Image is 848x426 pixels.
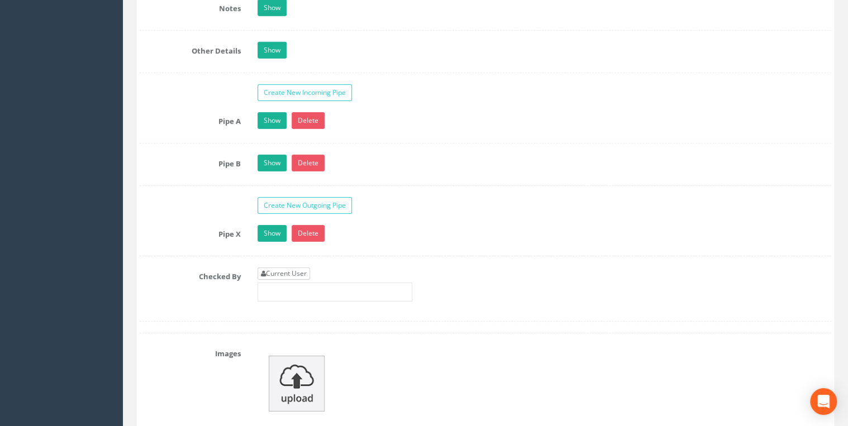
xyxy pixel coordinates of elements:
[258,225,287,242] a: Show
[131,112,249,127] label: Pipe A
[258,42,287,59] a: Show
[292,225,325,242] a: Delete
[131,42,249,56] label: Other Details
[131,267,249,282] label: Checked By
[258,197,352,214] a: Create New Outgoing Pipe
[269,356,325,411] img: upload_icon.png
[131,344,249,359] label: Images
[131,225,249,240] label: Pipe X
[292,155,325,171] a: Delete
[258,267,310,280] a: Current User
[131,155,249,169] label: Pipe B
[292,112,325,129] a: Delete
[810,388,837,415] div: Open Intercom Messenger
[258,155,287,171] a: Show
[258,84,352,101] a: Create New Incoming Pipe
[258,112,287,129] a: Show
